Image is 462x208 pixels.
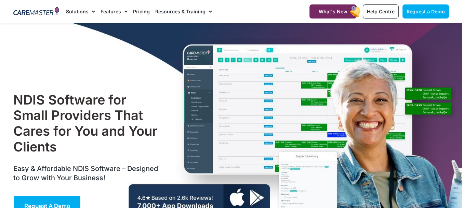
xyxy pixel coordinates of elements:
h1: NDIS Software for Small Providers That Cares for You and Your Clients [13,92,161,155]
a: Request a Demo [402,4,449,19]
span: What's New [319,9,347,14]
img: CareMaster Logo [13,7,60,17]
a: What's New [309,4,357,19]
span: Easy & Affordable NDIS Software – Designed to Grow with Your Business! [13,164,158,182]
span: Help Centre [367,9,395,14]
a: Help Centre [363,4,399,19]
span: Request a Demo [407,9,445,14]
